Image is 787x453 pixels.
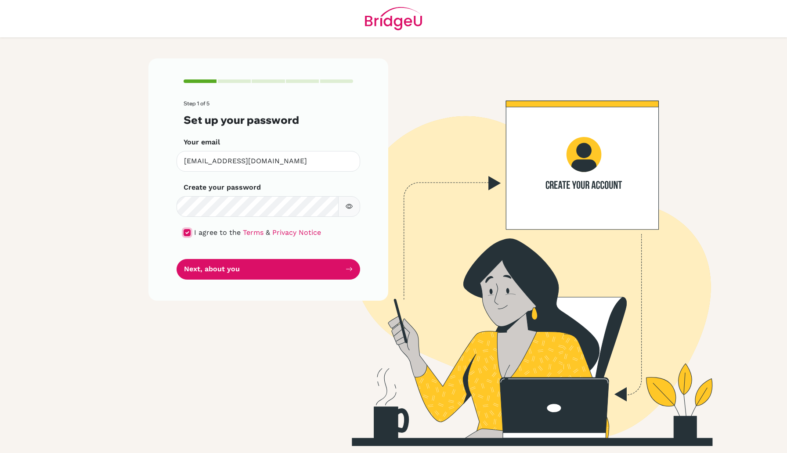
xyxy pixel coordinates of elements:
[177,151,360,172] input: Insert your email*
[194,228,241,237] span: I agree to the
[184,114,353,126] h3: Set up your password
[184,137,220,147] label: Your email
[243,228,264,237] a: Terms
[184,100,209,107] span: Step 1 of 5
[268,58,769,446] img: Create your account
[177,259,360,280] button: Next, about you
[272,228,321,237] a: Privacy Notice
[184,182,261,193] label: Create your password
[266,228,270,237] span: &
